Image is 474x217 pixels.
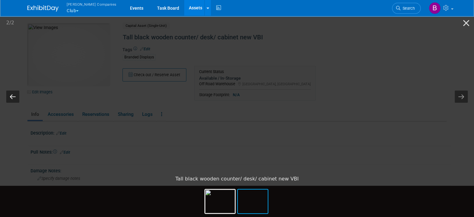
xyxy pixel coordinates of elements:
button: Next slide [455,91,468,103]
span: [PERSON_NAME] Companies [67,1,117,7]
img: ExhibitDay [27,5,59,12]
a: Search [392,3,421,14]
button: Previous slide [6,91,19,103]
button: Close gallery [458,16,474,30]
img: Barbara Brzezinska [429,2,441,14]
span: Search [400,6,415,11]
span: 2 [6,20,9,26]
span: 2 [11,20,14,26]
